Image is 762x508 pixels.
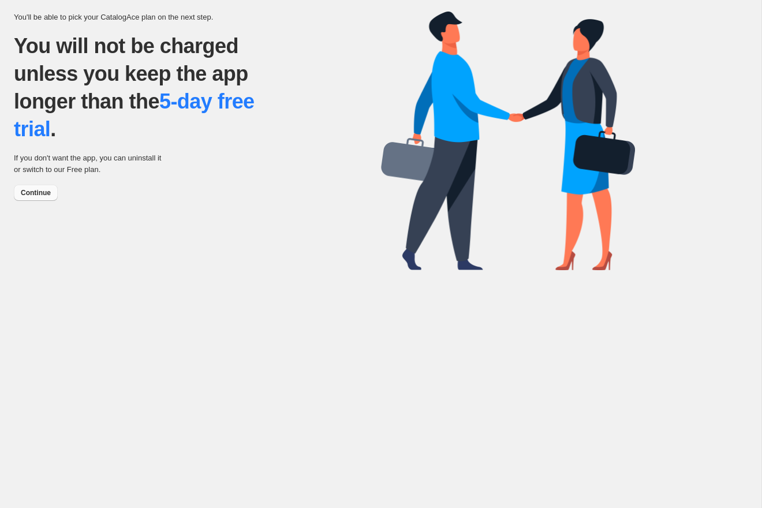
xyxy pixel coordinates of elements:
p: You'll be able to pick your CatalogAce plan on the next step. [14,12,381,23]
img: trial [381,12,635,270]
span: Continue [21,188,51,197]
button: Continue [14,185,58,201]
p: You will not be charged unless you keep the app longer than the . [14,32,285,143]
p: If you don't want the app, you can uninstall it or switch to our Free plan. [14,152,167,175]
